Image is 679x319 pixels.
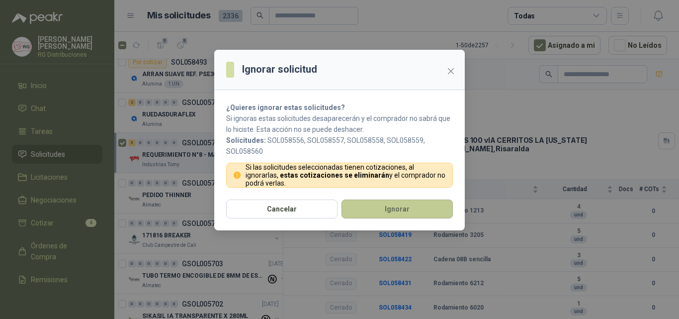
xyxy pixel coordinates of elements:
p: SOL058556, SOL058557, SOL058558, SOL058559, SOL058560 [226,135,453,157]
p: Si ignoras estas solicitudes desaparecerán y el comprador no sabrá que lo hiciste. Esta acción no... [226,113,453,135]
button: Cancelar [226,200,338,218]
b: Solicitudes: [226,136,266,144]
strong: estas cotizaciones se eliminarán [280,171,389,179]
p: Si las solicitudes seleccionadas tienen cotizaciones, al ignorarlas, y el comprador no podrá verlas. [246,163,447,187]
button: Close [443,63,459,79]
strong: ¿Quieres ignorar estas solicitudes? [226,104,345,111]
span: close [447,67,455,75]
button: Ignorar [341,200,453,218]
h3: Ignorar solicitud [242,62,317,77]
